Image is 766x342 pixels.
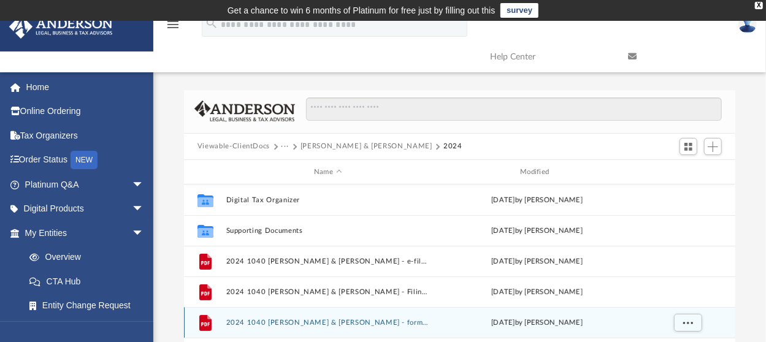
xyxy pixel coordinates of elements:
button: 2024 1040 [PERSON_NAME] & [PERSON_NAME] - e-file authorization - please sign.pdf [226,257,429,265]
button: 2024 [443,141,462,152]
button: Switch to Grid View [680,138,698,155]
i: search [205,17,218,30]
button: [PERSON_NAME] & [PERSON_NAME] [301,141,432,152]
div: by [PERSON_NAME] [435,317,638,329]
button: 2024 1040 [PERSON_NAME] & [PERSON_NAME] - form 1040-ES Estimated Tax Payment.pdf [226,319,429,327]
img: Anderson Advisors Platinum Portal [6,15,117,39]
a: Tax Organizers [9,123,163,148]
div: id [190,167,220,178]
a: Platinum Q&Aarrow_drop_down [9,172,163,197]
div: [DATE] by [PERSON_NAME] [435,226,638,237]
a: Online Ordering [9,99,163,124]
a: CTA Hub [17,269,163,294]
span: [DATE] [491,289,515,295]
span: arrow_drop_down [132,221,156,246]
a: Entity Change Request [17,294,163,318]
span: arrow_drop_down [132,197,156,222]
a: My Entitiesarrow_drop_down [9,221,163,245]
span: [DATE] [491,258,515,265]
img: User Pic [738,15,757,33]
button: ··· [282,141,289,152]
a: Digital Productsarrow_drop_down [9,197,163,221]
i: menu [166,17,180,32]
a: Overview [17,245,163,270]
button: Viewable-ClientDocs [197,141,270,152]
span: arrow_drop_down [132,172,156,197]
div: Get a chance to win 6 months of Platinum for free just by filling out this [228,3,496,18]
div: Modified [435,167,639,178]
div: [DATE] by [PERSON_NAME] [435,195,638,206]
div: NEW [71,151,98,169]
a: Binder Walkthrough [17,317,163,342]
a: menu [166,23,180,32]
a: Order StatusNEW [9,148,163,173]
button: Digital Tax Organizer [226,196,429,204]
span: [DATE] [491,319,515,326]
div: Name [225,167,429,178]
input: Search files and folders [306,97,722,121]
div: close [755,2,763,9]
button: Add [704,138,722,155]
button: Supporting Documents [226,227,429,235]
a: Home [9,75,163,99]
div: id [644,167,730,178]
div: by [PERSON_NAME] [435,287,638,298]
div: by [PERSON_NAME] [435,256,638,267]
a: Help Center [481,32,619,81]
button: 2024 1040 [PERSON_NAME] & [PERSON_NAME] - Filing Instructions.pdf [226,288,429,296]
a: survey [500,3,538,18]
